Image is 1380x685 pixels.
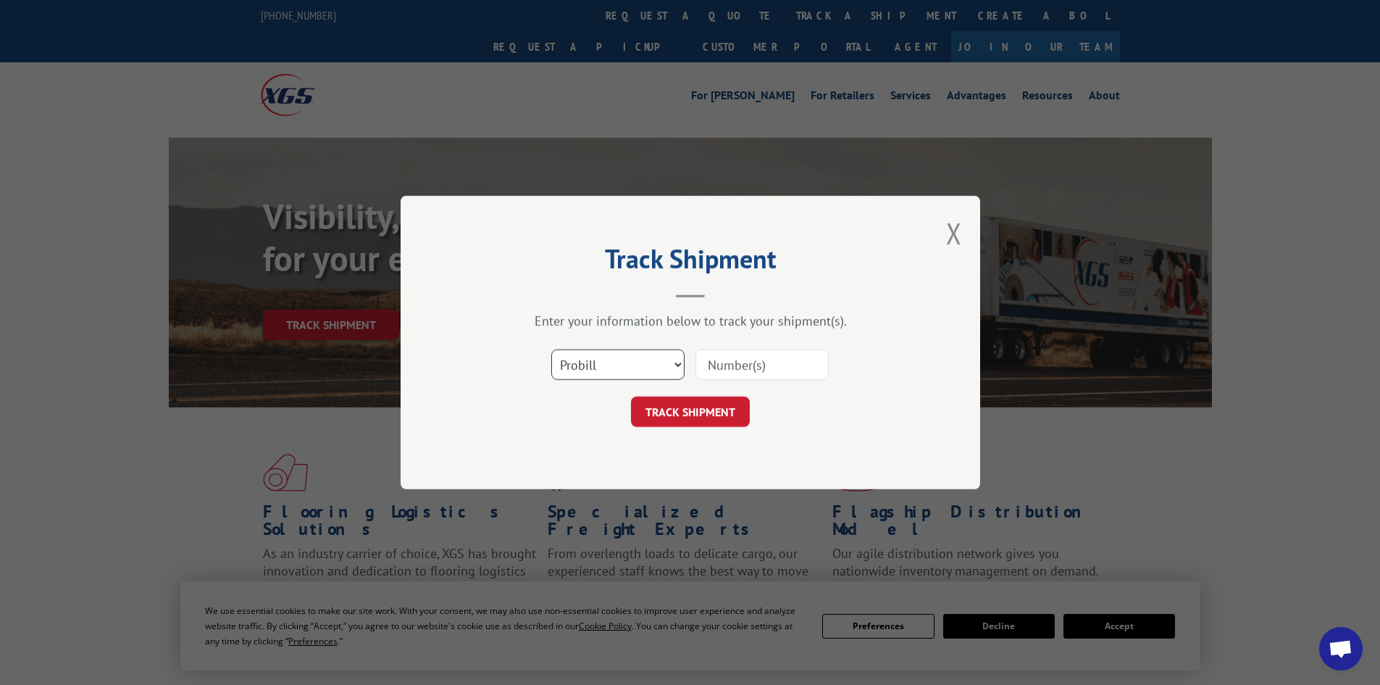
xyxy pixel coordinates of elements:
div: Enter your information below to track your shipment(s). [473,312,908,329]
input: Number(s) [695,349,829,380]
h2: Track Shipment [473,249,908,276]
button: Close modal [946,214,962,252]
div: Open chat [1319,627,1363,671]
button: TRACK SHIPMENT [631,397,750,427]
